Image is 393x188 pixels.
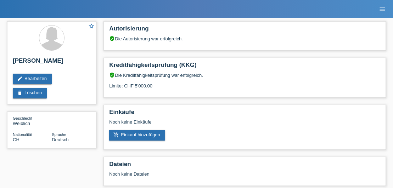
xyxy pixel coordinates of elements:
i: menu [379,6,386,13]
h2: Dateien [109,161,380,171]
h2: Autorisierung [109,25,380,36]
i: delete [17,90,23,96]
span: Nationalität [13,132,32,137]
span: Geschlecht [13,116,32,120]
div: Noch keine Einkäufe [109,119,380,130]
div: Die Autorisierung war erfolgreich. [109,36,380,41]
a: menu [375,7,389,11]
i: add_shopping_cart [113,132,119,138]
div: Noch keine Dateien [109,171,304,177]
i: verified_user [109,36,115,41]
i: star_border [88,23,95,29]
span: Deutsch [52,137,69,142]
i: verified_user [109,72,115,78]
div: Die Kreditfähigkeitsprüfung war erfolgreich. Limite: CHF 5'000.00 [109,72,380,94]
a: add_shopping_cartEinkauf hinzufügen [109,130,165,141]
div: Weiblich [13,115,52,126]
span: Sprache [52,132,66,137]
h2: Einkäufe [109,109,380,119]
a: editBearbeiten [13,74,52,84]
span: Schweiz [13,137,19,142]
h2: [PERSON_NAME] [13,57,91,68]
a: star_border [88,23,95,30]
a: deleteLöschen [13,88,47,98]
i: edit [17,76,23,81]
h2: Kreditfähigkeitsprüfung (KKG) [109,62,380,72]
